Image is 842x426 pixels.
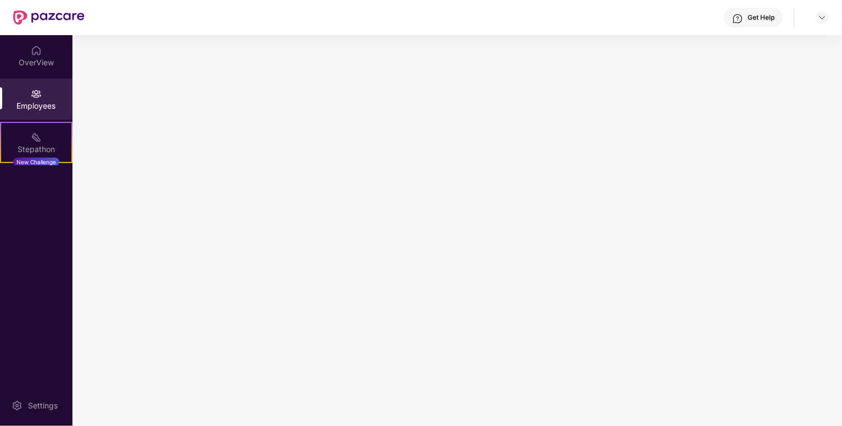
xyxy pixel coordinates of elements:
[732,13,743,24] img: svg+xml;base64,PHN2ZyBpZD0iSGVscC0zMngzMiIgeG1sbnM9Imh0dHA6Ly93d3cudzMub3JnLzIwMDAvc3ZnIiB3aWR0aD...
[31,45,42,56] img: svg+xml;base64,PHN2ZyBpZD0iSG9tZSIgeG1sbnM9Imh0dHA6Ly93d3cudzMub3JnLzIwMDAvc3ZnIiB3aWR0aD0iMjAiIG...
[25,400,61,411] div: Settings
[13,10,85,25] img: New Pazcare Logo
[748,13,774,22] div: Get Help
[31,132,42,143] img: svg+xml;base64,PHN2ZyB4bWxucz0iaHR0cDovL3d3dy53My5vcmcvMjAwMC9zdmciIHdpZHRoPSIyMSIgaGVpZ2h0PSIyMC...
[31,88,42,99] img: svg+xml;base64,PHN2ZyBpZD0iRW1wbG95ZWVzIiB4bWxucz0iaHR0cDovL3d3dy53My5vcmcvMjAwMC9zdmciIHdpZHRoPS...
[818,13,827,22] img: svg+xml;base64,PHN2ZyBpZD0iRHJvcGRvd24tMzJ4MzIiIHhtbG5zPSJodHRwOi8vd3d3LnczLm9yZy8yMDAwL3N2ZyIgd2...
[12,400,23,411] img: svg+xml;base64,PHN2ZyBpZD0iU2V0dGluZy0yMHgyMCIgeG1sbnM9Imh0dHA6Ly93d3cudzMub3JnLzIwMDAvc3ZnIiB3aW...
[13,158,59,166] div: New Challenge
[1,144,71,155] div: Stepathon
